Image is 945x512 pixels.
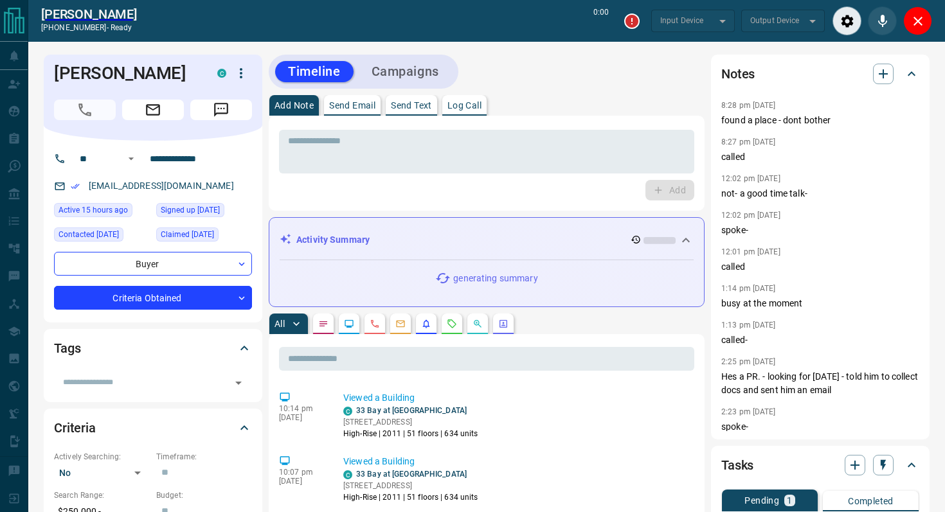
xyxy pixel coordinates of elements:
button: Campaigns [359,61,452,82]
p: spoke- [721,420,919,434]
svg: Requests [447,319,457,329]
p: not- a good time talk- [721,187,919,200]
p: Timeframe: [156,451,252,463]
svg: Agent Actions [498,319,509,329]
p: [DATE] [279,413,324,422]
p: 1 [787,496,792,505]
span: Email [122,100,184,120]
p: Activity Summary [296,233,370,247]
svg: Emails [395,319,406,329]
p: busy at the moment [721,297,919,310]
div: Buyer [54,252,252,276]
p: spoke- [721,224,919,237]
svg: Email Verified [71,182,80,191]
div: condos.ca [343,470,352,479]
h2: Tasks [721,455,753,475]
p: called [721,260,919,274]
p: found a place - dont bother [721,114,919,127]
p: 12:02 pm [DATE] [721,211,780,220]
svg: Lead Browsing Activity [344,319,354,329]
p: Log Call [447,101,482,110]
button: Open [230,374,248,392]
svg: Notes [318,319,328,329]
div: Notes [721,58,919,89]
a: [PERSON_NAME] [41,6,137,22]
div: Sat Dec 19 2020 [156,203,252,221]
p: called [721,150,919,164]
svg: Calls [370,319,380,329]
p: called- [721,333,919,347]
div: Criteria [54,412,252,443]
p: 0:00 [593,6,609,35]
p: Completed [848,497,894,506]
svg: Listing Alerts [421,319,431,329]
span: Contacted [DATE] [59,228,119,241]
p: 10:07 pm [279,468,324,477]
p: [STREET_ADDRESS] [343,416,478,428]
div: Wed Jun 11 2025 [54,227,150,245]
p: Search Range: [54,490,150,501]
h2: Notes [721,64,755,84]
p: 12:02 pm [DATE] [721,174,780,183]
p: Add Note [274,101,314,110]
a: [EMAIL_ADDRESS][DOMAIN_NAME] [89,181,234,191]
p: High-Rise | 2011 | 51 floors | 634 units [343,428,478,439]
div: Sun Sep 14 2025 [54,203,150,221]
p: [PHONE_NUMBER] - [41,22,137,33]
button: Open [123,151,139,166]
a: 33 Bay at [GEOGRAPHIC_DATA] [356,470,467,479]
p: Send Email [329,101,375,110]
h2: Tags [54,338,80,358]
p: [STREET_ADDRESS] [343,480,478,491]
div: Close [903,6,932,35]
div: Tags [54,333,252,364]
span: Active 15 hours ago [59,204,128,216]
p: 1:14 pm [DATE] [721,284,776,293]
span: Signed up [DATE] [161,204,220,216]
p: Hes a PR. - looking for [DATE] - told him to collect docs and sent him an email [721,370,919,397]
p: 8:27 pm [DATE] [721,137,776,146]
span: Claimed [DATE] [161,228,214,241]
p: [DATE] [279,477,324,486]
div: Mute [868,6,897,35]
button: Timeline [275,61,354,82]
svg: Opportunities [473,319,483,329]
p: Viewed a Building [343,455,689,468]
div: Criteria Obtained [54,286,252,310]
a: 33 Bay at [GEOGRAPHIC_DATA] [356,406,467,415]
p: 12:01 pm [DATE] [721,247,780,256]
div: Activity Summary [280,228,694,252]
p: Send Text [391,101,432,110]
h1: [PERSON_NAME] [54,63,198,84]
p: Actively Searching: [54,451,150,463]
p: All [274,319,285,328]
p: 10:14 pm [279,404,324,413]
div: Sun Feb 28 2021 [156,227,252,245]
span: Call [54,100,116,120]
p: generating summary [453,272,537,285]
div: condos.ca [343,407,352,416]
div: No [54,463,150,483]
p: 2:23 pm [DATE] [721,407,776,416]
p: Budget: [156,490,252,501]
p: Viewed a Building [343,391,689,405]
p: 1:13 pm [DATE] [721,321,776,330]
div: condos.ca [217,69,226,78]
h2: Criteria [54,418,96,438]
p: 8:28 pm [DATE] [721,101,776,110]
p: 2:25 pm [DATE] [721,357,776,366]
span: ready [111,23,132,32]
div: Tasks [721,450,919,481]
span: Message [190,100,252,120]
p: Pending [744,496,779,505]
p: High-Rise | 2011 | 51 floors | 634 units [343,491,478,503]
div: Audio Settings [833,6,861,35]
